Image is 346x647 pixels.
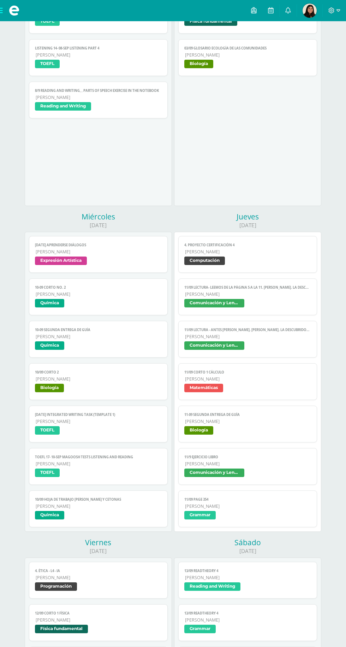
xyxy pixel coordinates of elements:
span: [PERSON_NAME] [36,291,161,297]
div: Viernes [25,537,172,547]
span: LISTENING 14- 08-sep Listening part 4 [35,46,161,51]
span: 11/09 Page 354 [184,497,311,502]
span: Programación [35,582,77,591]
a: 11/9 Ejercicio libro[PERSON_NAME]Comunicación y Lenguaje [178,448,317,485]
span: 4. Proyecto Certificación 4 [184,243,311,247]
span: Reading and Writing [35,102,91,111]
span: [DATE] Aprenderse diálogos [35,243,161,247]
div: [DATE] [25,222,172,229]
span: TOEFL [35,469,60,477]
div: Sábado [174,537,321,547]
span: 11/9 Ejercicio libro [184,455,311,459]
span: Física fundamental [184,17,237,26]
span: 03/09 Glosario Ecología de las comunidades [184,46,311,51]
div: [DATE] [174,222,321,229]
a: 11/09 Corto 1 Cálculo[PERSON_NAME]Matemáticas [178,363,317,400]
span: Biología [35,384,64,392]
span: [PERSON_NAME] [185,249,311,255]
a: 4. Proyecto Certificación 4[PERSON_NAME]Computación [178,236,317,273]
span: Reading and Writing [184,582,240,591]
span: 10-09 CORTO No. 2 [35,285,161,290]
span: [PERSON_NAME] [185,617,311,623]
div: Jueves [174,212,321,222]
a: 10-09 CORTO No. 2[PERSON_NAME]Química [29,278,167,315]
span: [PERSON_NAME] [36,418,161,424]
span: [PERSON_NAME] [36,617,161,623]
span: 11/09 Corto 1 Cálculo [184,370,311,375]
span: [PERSON_NAME] [185,503,311,509]
a: 13/09 ReadTheory 4[PERSON_NAME]Reading and Writing [178,562,317,599]
a: TOEFL 17- 10-sep Magoosh Tests Listening and Reading[PERSON_NAME]TOEFL [29,448,167,485]
span: TOEFL [35,17,60,26]
span: [PERSON_NAME] [36,503,161,509]
span: [PERSON_NAME] [36,461,161,467]
span: TOEFL [35,426,60,435]
a: 11/09 Page 354[PERSON_NAME]Grammar [178,490,317,527]
div: Miércoles [25,212,172,222]
img: d66720014760d80f5c098767f9c1150e.png [303,4,317,18]
span: [PERSON_NAME] [185,461,311,467]
span: 11/09 LECTURA- Leemos de la página 5 a la 11. [PERSON_NAME]. La descubridora del radio [184,285,311,290]
span: Computación [184,257,225,265]
span: Grammar [184,625,216,633]
span: [PERSON_NAME] [185,376,311,382]
a: LISTENING 14- 08-sep Listening part 4[PERSON_NAME]TOEFL [29,39,167,76]
span: 4. Ética - L4 - IA [35,569,161,573]
span: TOEFL [35,60,60,68]
a: 11/09 LECTURA - Antes [PERSON_NAME]. [PERSON_NAME]. La descubridora del radio (Digital)[PERSON_NA... [178,321,317,358]
span: TOEFL 17- 10-sep Magoosh Tests Listening and Reading [35,455,161,459]
a: 10/09 Corto 2[PERSON_NAME]Biología [29,363,167,400]
div: [DATE] [174,547,321,555]
span: [PERSON_NAME] [36,376,161,382]
a: 13/09 ReadTheory 4[PERSON_NAME]Grammar [178,604,317,641]
a: 10-09 SEGUNDA ENTREGA DE GUÍA[PERSON_NAME]Química [29,321,167,358]
span: Física fundamental [35,625,88,633]
span: [PERSON_NAME] [36,249,161,255]
span: [PERSON_NAME] [185,418,311,424]
span: [PERSON_NAME] [185,52,311,58]
span: 11/09 LECTURA - Antes [PERSON_NAME]. [PERSON_NAME]. La descubridora del radio (Digital) [184,328,311,332]
span: 10-09 SEGUNDA ENTREGA DE GUÍA [35,328,161,332]
span: [PERSON_NAME] [185,291,311,297]
span: Expresión Artística [35,257,87,265]
span: [PERSON_NAME] [36,334,161,340]
a: 03/09 Glosario Ecología de las comunidades[PERSON_NAME]Biología [178,39,317,76]
div: [DATE] [25,547,172,555]
span: 10/09 Corto 2 [35,370,161,375]
a: [DATE] Aprenderse diálogos[PERSON_NAME]Expresión Artística [29,236,167,273]
span: Comunicación y Lenguaje [184,299,244,307]
span: [PERSON_NAME] [36,575,161,581]
span: [PERSON_NAME] [185,575,311,581]
span: [PERSON_NAME] [36,94,161,100]
span: Comunicación y Lenguaje [184,341,244,350]
span: 13/09 ReadTheory 4 [184,569,311,573]
span: 13/09 ReadTheory 4 [184,611,311,616]
a: 11/09 LECTURA- Leemos de la página 5 a la 11. [PERSON_NAME]. La descubridora del radio[PERSON_NAM... [178,278,317,315]
span: Matemáticas [184,384,223,392]
span: Biología [184,426,213,435]
span: 11-09 SEGUNDA ENTREGA DE GUÍA [184,412,311,417]
span: Grammar [184,511,216,519]
span: 10/09 Hoja de trabajo [PERSON_NAME] y cetonas [35,497,161,502]
span: 12/09 Corto 1 Física [35,611,161,616]
span: [PERSON_NAME] [36,52,161,58]
span: Comunicación y Lenguaje [184,469,244,477]
span: 8/9 Reading and Writing, , Parts of speech exercise in the notebook [35,88,161,93]
span: Química [35,299,64,307]
span: Biología [184,60,213,68]
a: 8/9 Reading and Writing, , Parts of speech exercise in the notebook[PERSON_NAME]Reading and Writing [29,82,167,118]
span: Química [35,511,64,519]
span: [DATE] Integrated Writing Task (Template 1) [35,412,161,417]
a: [DATE] Integrated Writing Task (Template 1)[PERSON_NAME]TOEFL [29,406,167,442]
a: 11-09 SEGUNDA ENTREGA DE GUÍA[PERSON_NAME]Biología [178,406,317,442]
a: 4. Ética - L4 - IA[PERSON_NAME]Programación [29,562,167,599]
span: [PERSON_NAME] [185,334,311,340]
span: Química [35,341,64,350]
a: 12/09 Corto 1 Física[PERSON_NAME]Física fundamental [29,604,167,641]
a: 10/09 Hoja de trabajo [PERSON_NAME] y cetonas[PERSON_NAME]Química [29,490,167,527]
